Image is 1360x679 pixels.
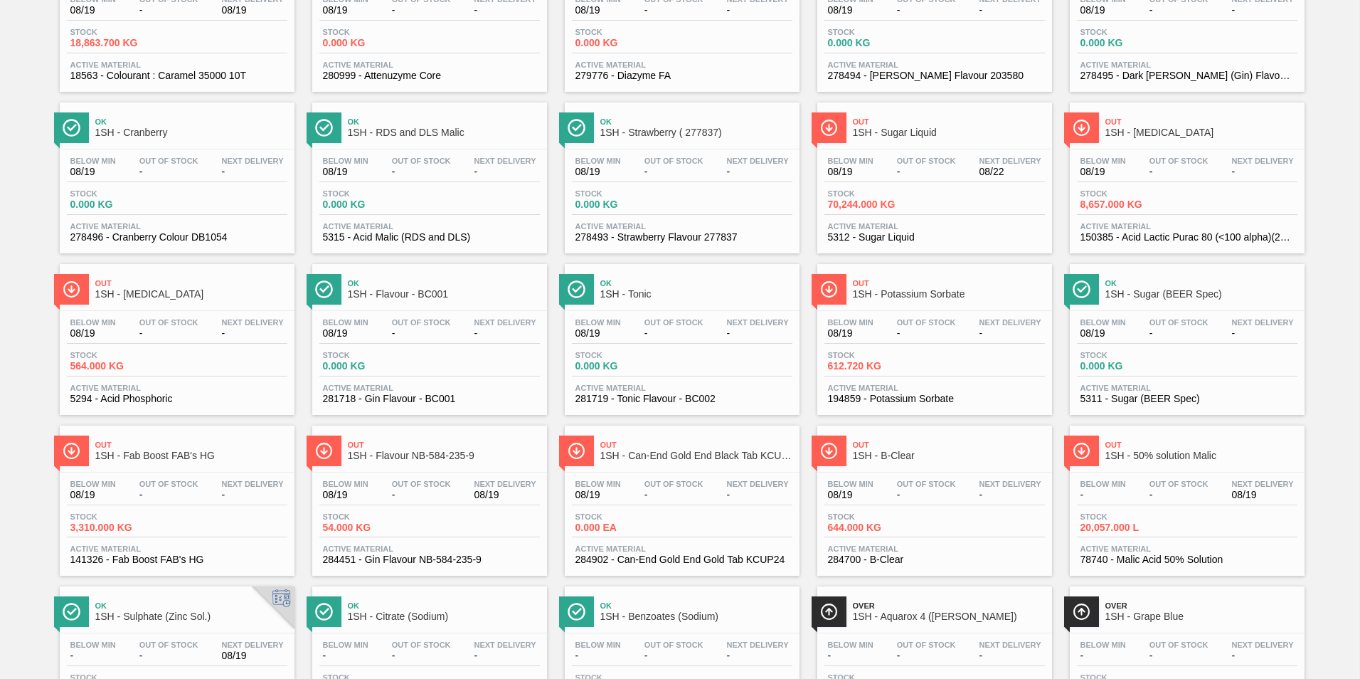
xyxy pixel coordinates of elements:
span: 8,657.000 KG [1080,199,1180,210]
span: Active Material [323,544,536,553]
span: 1SH - Flavour NB-584-235-9 [348,451,540,461]
span: 3,310.000 KG [70,522,170,533]
span: Over [1105,601,1297,610]
span: 150385 - Acid Lactic Purac 80 (<100 alpha)(25kg) [1080,232,1294,243]
span: Out Of Stock [897,641,956,649]
span: Next Delivery [727,480,789,488]
span: 0.000 KG [575,361,675,372]
span: Below Min [70,318,116,327]
span: 08/19 [575,167,621,177]
span: Out Of Stock [897,318,956,327]
span: Below Min [828,480,873,488]
span: 278494 - Rasberry Flavour 203580 [828,70,1041,81]
span: - [644,328,703,339]
span: Below Min [1080,480,1126,488]
span: Next Delivery [1232,318,1294,327]
span: Below Min [1080,641,1126,649]
span: 284902 - Can-End Gold End Gold Tab KCUP24 [575,554,789,565]
span: Out Of Stock [1149,157,1208,165]
span: Next Delivery [1232,480,1294,488]
span: - [897,328,956,339]
span: 08/19 [323,328,368,339]
span: Out Of Stock [644,318,703,327]
span: Ok [348,117,540,126]
span: Active Material [323,384,536,392]
span: Next Delivery [222,641,284,649]
span: Below Min [323,157,368,165]
span: 0.000 KG [828,38,928,48]
span: Next Delivery [474,157,536,165]
span: Out [853,279,1045,288]
span: - [392,490,451,500]
span: Next Delivery [222,157,284,165]
span: - [1080,490,1126,500]
span: Stock [323,512,423,521]
span: - [897,167,956,177]
span: - [1232,328,1294,339]
span: 0.000 KG [323,199,423,210]
span: Ok [95,601,287,610]
span: Stock [828,28,928,36]
span: Stock [323,189,423,198]
span: Next Delivery [979,480,1041,488]
span: Stock [1080,189,1180,198]
span: 564.000 KG [70,361,170,372]
span: Below Min [323,318,368,327]
span: Below Min [70,480,116,488]
span: - [979,490,1041,500]
span: - [979,328,1041,339]
a: ÍconeOut1SH - [MEDICAL_DATA]Below Min08/19Out Of Stock-Next Delivery-Stock8,657.000 KGActive Mate... [1059,92,1312,253]
span: Stock [323,28,423,36]
a: ÍconeOk1SH - Flavour - BC001Below Min08/19Out Of Stock-Next Delivery-Stock0.000 KGActive Material... [302,253,554,415]
span: 1SH - Phosphoric Acid [95,289,287,300]
span: - [1080,651,1126,661]
span: Out Of Stock [392,157,451,165]
span: Out Of Stock [392,318,451,327]
span: - [727,490,789,500]
span: Out [1105,117,1297,126]
span: - [222,490,284,500]
span: Stock [70,512,170,521]
span: Below Min [1080,318,1126,327]
span: - [979,5,1041,16]
span: Next Delivery [979,641,1041,649]
a: ÍconeOut1SH - Potassium SorbateBelow Min08/19Out Of Stock-Next Delivery-Stock612.720 KGActive Mat... [807,253,1059,415]
span: Stock [575,512,675,521]
span: Active Material [828,222,1041,231]
span: Active Material [828,544,1041,553]
span: 0.000 KG [1080,361,1180,372]
span: - [392,328,451,339]
span: Active Material [575,384,789,392]
img: Ícone [315,119,333,137]
span: Out Of Stock [1149,641,1208,649]
span: Below Min [70,641,116,649]
span: Active Material [70,384,284,392]
span: Active Material [828,384,1041,392]
span: - [139,651,198,661]
span: 0.000 KG [323,38,423,48]
span: - [222,167,284,177]
img: Ícone [315,442,333,460]
span: - [644,167,703,177]
span: Active Material [1080,384,1294,392]
span: 08/19 [1080,328,1126,339]
span: Out Of Stock [897,157,956,165]
span: - [139,167,198,177]
span: Active Material [70,222,284,231]
span: Below Min [1080,157,1126,165]
span: 1SH - Sugar (BEER Spec) [1105,289,1297,300]
span: 612.720 KG [828,361,928,372]
span: Ok [1105,279,1297,288]
span: Out Of Stock [139,318,198,327]
span: Ok [600,601,792,610]
span: - [392,5,451,16]
span: - [1149,167,1208,177]
span: 08/19 [828,328,873,339]
span: Below Min [323,480,368,488]
span: - [392,167,451,177]
span: - [644,5,703,16]
span: 1SH - Flavour - BC001 [348,289,540,300]
span: Active Material [1080,60,1294,69]
span: Stock [70,28,170,36]
span: Active Material [323,222,536,231]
